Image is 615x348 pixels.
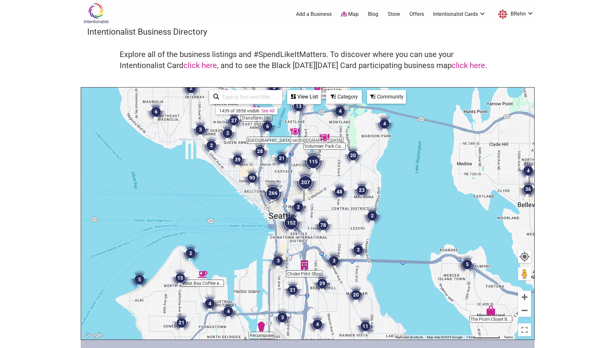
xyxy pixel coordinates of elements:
div: 5 [130,270,149,289]
a: Open this area in Google Maps (opens a new window) [83,331,104,340]
div: 2 [181,78,201,98]
div: 4 [200,294,219,313]
div: Choke Print Shop [300,260,309,270]
div: 21 [172,313,191,332]
span: Map data ©2025 Google [427,335,462,339]
a: Offers [409,11,424,18]
div: 2 [181,244,200,263]
div: 3 [191,120,210,139]
div: See a list of the visible businesses [287,90,321,104]
div: 27 [224,111,244,130]
div: Recompose [256,322,266,331]
div: 207 [292,169,318,195]
div: 2 [202,136,221,155]
div: Siam on Eastlake [290,127,300,136]
a: Map [341,11,359,18]
div: 20 [346,285,366,305]
div: 1439 of 3858 visible [219,108,259,113]
div: 31 [272,149,291,168]
div: 90 [242,168,262,188]
div: 48 [330,182,349,202]
div: 78 [313,215,333,235]
div: 23 [352,180,372,200]
div: 4 [330,101,350,121]
div: Filter by Community [367,90,406,104]
div: 11 [356,317,375,336]
button: Zoom in [518,291,531,304]
div: 3 [268,251,288,271]
a: Add a Business [296,11,332,18]
div: 4 [518,161,538,180]
div: View List [288,91,320,103]
div: 4 [375,114,394,133]
div: 6 [258,117,277,136]
a: Terms [504,335,513,339]
div: 39 [228,150,247,169]
span: 1 km [466,335,473,339]
div: 29 [313,274,332,293]
h3: Intentionalist Business Directory [87,26,528,38]
button: Keyboard shortcuts [395,335,423,340]
a: click here [452,61,485,70]
div: Type to search and filter [209,90,282,104]
div: 15 [171,268,190,288]
a: click here [183,61,217,70]
img: Google [83,331,104,340]
div: 2 [289,197,308,217]
div: 3 [324,251,344,271]
img: Intentionalist [81,3,112,24]
a: Blog [368,11,378,18]
div: 20 [343,146,363,165]
div: 266 [260,180,286,206]
a: Store [388,11,400,18]
div: 152 [278,210,304,236]
button: Drag Pegman onto the map to open Street View [518,267,531,280]
a: Intentionalist Cards [433,11,486,18]
div: 2 [362,206,382,226]
a: BRehn [495,8,534,20]
div: The Prom Closet Boutique Consignment [486,306,496,315]
div: 5 [457,255,477,274]
div: Filter by category [326,90,362,104]
a: See All [261,108,274,113]
button: Toggle fullscreen view [517,323,531,337]
div: 2 [349,240,368,260]
button: Zoom out [518,304,531,317]
div: 36 [518,180,538,199]
div: West Bay Coffee and Smoothies [198,270,207,279]
input: Type to find and filter... [219,91,278,103]
div: Category [327,91,361,103]
h4: Explore all of the business listings and #SpendLikeItMatters. To discover where you can use your ... [120,49,496,71]
div: 21 [283,280,302,300]
div: 115 [300,149,326,175]
div: Volunteer Park Cafe & Marketplace [320,133,329,142]
div: 6 [146,102,166,122]
div: 2 [218,123,237,143]
div: 3 [273,308,292,327]
div: Community [368,91,405,103]
div: 4 [308,315,327,334]
div: 4 [219,302,238,321]
button: Map Scale: 1 km per 78 pixels [464,335,502,340]
div: 28 [250,142,270,161]
button: Your Location [518,250,531,263]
